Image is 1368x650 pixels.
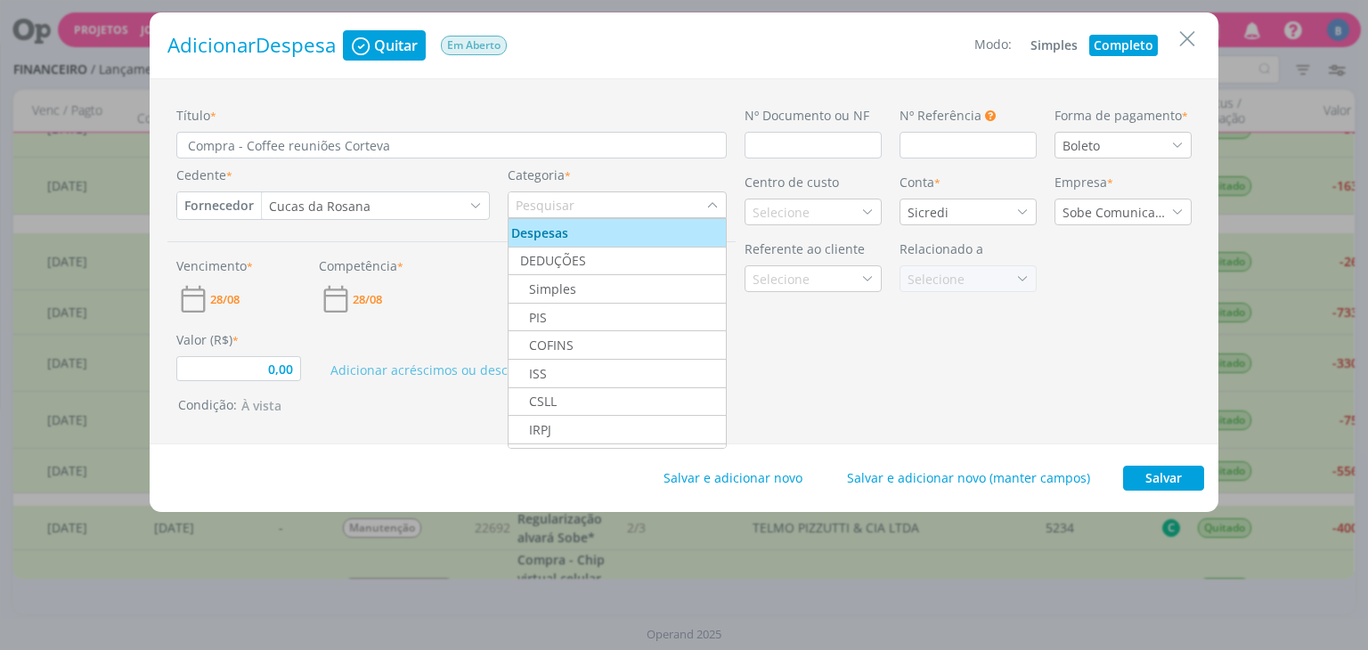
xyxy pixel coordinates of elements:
div: Sicredi [908,203,952,222]
span: Condição: [178,396,289,413]
label: Conta [900,173,940,191]
label: Valor (R$) [176,330,239,349]
div: Boleto [1063,136,1103,155]
button: Salvar [1123,466,1204,491]
span: Em Aberto [441,36,507,55]
button: Completo [1089,35,1158,56]
label: Cedente [176,166,232,184]
div: CSLL [511,392,557,410]
div: Simples [511,280,576,298]
button: Salvar e adicionar novo (manter campos) [835,466,1102,491]
div: Sicredi [900,203,952,222]
h1: Adicionar [167,34,336,58]
label: Categoria [508,166,571,184]
div: COFINS [511,336,574,354]
button: Close [1174,24,1201,53]
div: Sobe Comunicação & Negócios [1055,203,1171,222]
div: Selecione [908,270,968,288]
label: Relacionado a [900,240,983,258]
span: 28/08 [353,294,382,305]
div: dialog [150,12,1218,512]
div: Sobe Comunicação & Negócios [1063,203,1171,222]
label: Referente ao cliente [745,240,865,258]
span: Despesa [256,31,336,59]
div: Cucas da Rosana [262,197,374,215]
div: Selecione [753,203,813,222]
label: Centro de custo [745,173,839,191]
div: ISS [511,364,547,383]
span: 28/08 [210,294,240,305]
div: IRPJ [511,420,551,439]
label: Vencimento [176,256,253,275]
button: Simples [1026,35,1082,56]
div: Selecione [900,270,968,288]
span: Quitar [374,38,418,53]
div: Selecione [745,270,813,288]
div: Selecione [753,270,813,288]
label: Nº Documento ou NF [745,106,869,125]
div: DEDUÇÕES [511,251,586,270]
input: Pesquisar [509,192,706,217]
button: Fornecedor [177,192,261,219]
label: Competência [319,256,403,275]
div: Cucas da Rosana [269,197,374,215]
button: Salvar e adicionar novo [652,466,814,491]
label: Título [176,106,216,125]
div: PIS [511,308,547,327]
div: Boleto [1055,136,1103,155]
div: Modo: [974,35,1012,56]
div: Selecione [745,203,813,222]
label: Nº Referência [900,106,981,125]
label: Empresa [1054,173,1113,191]
div: Despesas [511,223,568,242]
label: Forma de pagamento [1054,106,1188,125]
button: Quitar [343,30,426,61]
button: Em Aberto [440,35,508,56]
